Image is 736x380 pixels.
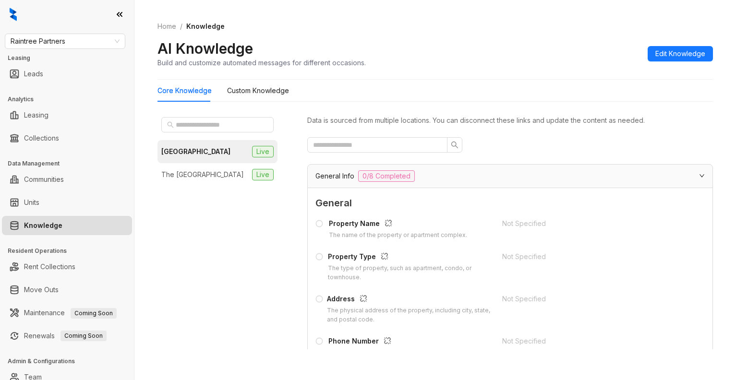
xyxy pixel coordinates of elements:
a: RenewalsComing Soon [24,326,107,345]
div: Not Specified [502,218,677,229]
a: Communities [24,170,64,189]
button: Edit Knowledge [648,46,713,61]
span: expanded [699,173,705,178]
span: Live [252,169,274,180]
li: Knowledge [2,216,132,235]
li: Move Outs [2,280,132,299]
span: General [315,196,705,211]
div: The type of property, such as apartment, condo, or townhouse. [328,264,491,282]
span: Coming Soon [71,308,117,319]
img: logo [10,8,17,21]
div: [GEOGRAPHIC_DATA] [161,146,230,157]
li: Leads [2,64,132,83]
span: 0/8 Completed [358,170,415,182]
div: Address [327,294,491,306]
div: Not Specified [502,336,677,346]
span: search [451,141,458,149]
a: Rent Collections [24,257,75,276]
span: search [167,121,174,128]
div: Build and customize automated messages for different occasions. [157,58,366,68]
a: Collections [24,129,59,148]
li: Rent Collections [2,257,132,276]
li: Units [2,193,132,212]
span: Raintree Partners [11,34,120,48]
span: Edit Knowledge [655,48,705,59]
div: The contact phone number for the property or leasing office. [328,348,491,367]
div: Core Knowledge [157,85,212,96]
div: Not Specified [502,251,677,262]
a: Move Outs [24,280,59,299]
h3: Analytics [8,95,134,104]
h3: Resident Operations [8,247,134,255]
div: Phone Number [328,336,491,348]
span: Coming Soon [60,331,107,341]
li: / [180,21,182,32]
li: Leasing [2,106,132,125]
h3: Data Management [8,159,134,168]
a: Home [156,21,178,32]
div: The [GEOGRAPHIC_DATA] [161,169,244,180]
div: Property Name [329,218,467,231]
div: The physical address of the property, including city, state, and postal code. [327,306,491,324]
h2: AI Knowledge [157,39,253,58]
li: Collections [2,129,132,148]
div: Custom Knowledge [227,85,289,96]
div: Not Specified [502,294,677,304]
span: General Info [315,171,354,181]
div: General Info0/8 Completed [308,165,712,188]
h3: Leasing [8,54,134,62]
h3: Admin & Configurations [8,357,134,366]
div: Property Type [328,251,491,264]
li: Communities [2,170,132,189]
a: Leasing [24,106,48,125]
a: Units [24,193,39,212]
li: Renewals [2,326,132,345]
a: Knowledge [24,216,62,235]
div: The name of the property or apartment complex. [329,231,467,240]
div: Data is sourced from multiple locations. You can disconnect these links and update the content as... [307,115,713,126]
span: Knowledge [186,22,225,30]
a: Leads [24,64,43,83]
span: Live [252,146,274,157]
li: Maintenance [2,303,132,322]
